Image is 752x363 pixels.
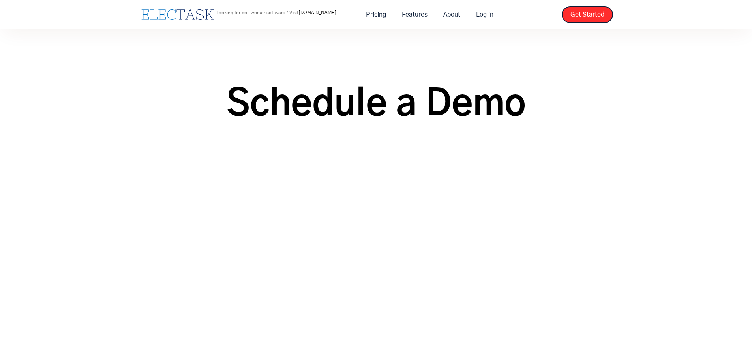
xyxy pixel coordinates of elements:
a: About [435,6,468,23]
a: Log in [468,6,501,23]
a: home [139,8,216,22]
a: Get Started [562,6,613,23]
p: Looking for poll worker software? Visit [216,10,336,15]
a: Pricing [358,6,394,23]
a: Features [394,6,435,23]
a: [DOMAIN_NAME] [298,10,336,15]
